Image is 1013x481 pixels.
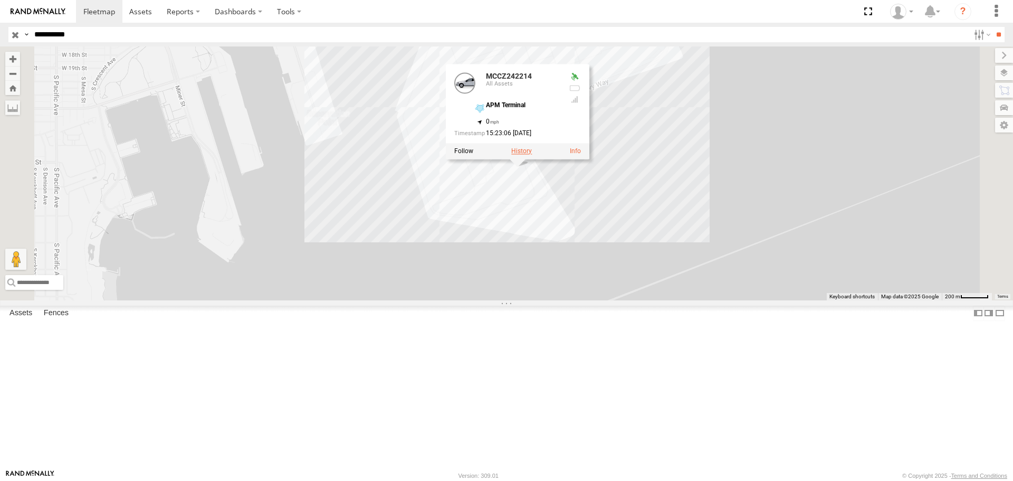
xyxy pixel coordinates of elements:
a: Visit our Website [6,470,54,481]
label: Fences [39,306,74,321]
div: Last Event GSM Signal Strength [568,96,581,104]
label: Dock Summary Table to the Right [983,306,994,321]
span: Map data ©2025 Google [881,294,939,299]
div: Zulema McIntosch [886,4,917,20]
div: Valid GPS Fix [568,73,581,81]
label: Measure [5,100,20,115]
label: Map Settings [995,118,1013,133]
div: Date/time of location update [454,130,560,137]
button: Keyboard shortcuts [829,293,875,300]
label: Assets [4,306,37,321]
label: Hide Summary Table [995,306,1005,321]
a: Terms and Conditions [951,473,1007,479]
a: Terms (opens in new tab) [997,294,1008,298]
label: Dock Summary Table to the Left [973,306,983,321]
button: Map Scale: 200 m per 50 pixels [942,293,992,300]
span: 0 [486,118,499,126]
button: Zoom out [5,66,20,81]
label: Search Query [22,27,31,42]
div: No battery health information received from this device. [568,84,581,93]
label: Search Filter Options [970,27,992,42]
img: rand-logo.svg [11,8,65,15]
a: View Asset Details [570,148,581,155]
button: Drag Pegman onto the map to open Street View [5,249,26,270]
div: Version: 309.01 [458,473,499,479]
label: View Asset History [511,148,532,155]
a: MCCZ242214 [486,72,532,81]
a: View Asset Details [454,73,475,94]
label: Realtime tracking of Asset [454,148,473,155]
div: APM Terminal [486,102,560,109]
i: ? [954,3,971,20]
div: © Copyright 2025 - [902,473,1007,479]
span: 200 m [945,294,960,299]
div: All Assets [486,81,560,87]
button: Zoom Home [5,81,20,95]
button: Zoom in [5,52,20,66]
